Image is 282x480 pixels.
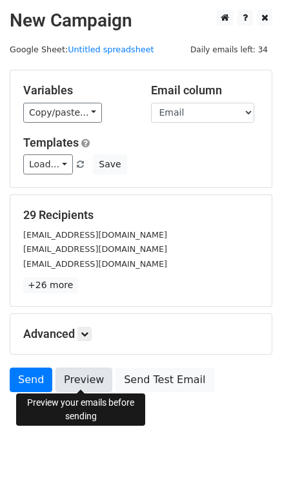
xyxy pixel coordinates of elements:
[23,136,79,149] a: Templates
[23,259,167,269] small: [EMAIL_ADDRESS][DOMAIN_NAME]
[186,45,272,54] a: Daily emails left: 34
[93,154,126,174] button: Save
[217,418,282,480] iframe: Chat Widget
[186,43,272,57] span: Daily emails left: 34
[23,103,102,123] a: Copy/paste...
[10,368,52,392] a: Send
[16,393,145,426] div: Preview your emails before sending
[23,154,73,174] a: Load...
[55,368,112,392] a: Preview
[217,418,282,480] div: 聊天小组件
[23,208,259,222] h5: 29 Recipients
[23,230,167,240] small: [EMAIL_ADDRESS][DOMAIN_NAME]
[10,10,272,32] h2: New Campaign
[10,45,154,54] small: Google Sheet:
[23,277,77,293] a: +26 more
[23,83,132,98] h5: Variables
[23,244,167,254] small: [EMAIL_ADDRESS][DOMAIN_NAME]
[23,327,259,341] h5: Advanced
[68,45,154,54] a: Untitled spreadsheet
[151,83,259,98] h5: Email column
[116,368,214,392] a: Send Test Email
